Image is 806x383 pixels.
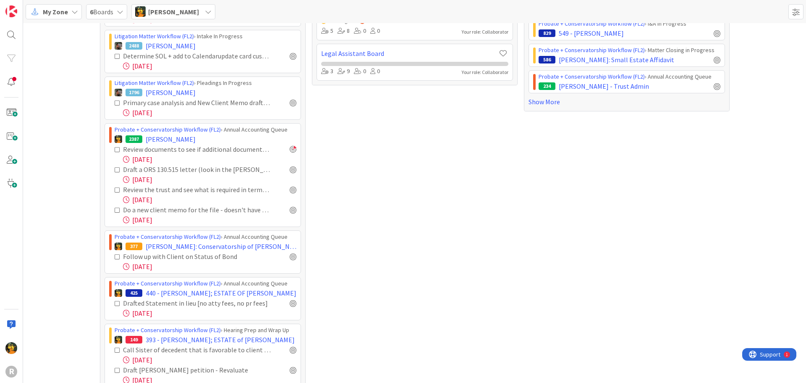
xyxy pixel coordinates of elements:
[115,232,296,241] div: › Annual Accounting Queue
[321,67,333,76] div: 3
[146,335,295,345] span: 393 - [PERSON_NAME]; ESTATE of [PERSON_NAME]
[43,7,68,17] span: My Zone
[321,48,498,58] a: Legal Assistant Board
[126,243,142,250] div: 377
[5,342,17,354] img: MR
[370,26,380,36] div: 0
[146,41,196,51] span: [PERSON_NAME]
[462,28,508,36] div: Your role: Collaborator
[354,26,366,36] div: 0
[123,298,271,308] div: Drafted Statement in lieu [no atty fees, no pr fees]
[135,6,146,17] img: MR
[559,28,624,38] span: 549 - [PERSON_NAME]
[123,185,271,195] div: Review the trust and see what is required in terms of distribution an d any other responsibility ...
[539,20,645,27] a: Probate + Conservatorship Workflow (FL2)
[123,51,271,61] div: Determine SOL + add to Calendarupdate card custom field
[115,32,194,40] a: Litigation Matter Workflow (FL2)
[115,243,122,250] img: MR
[123,98,271,108] div: Primary case analysis and New Client Memo drafted and saved to file
[44,3,46,10] div: 1
[529,97,725,107] a: Show More
[123,205,271,215] div: Do a new client memo for the file - doesn't have to be crazy, just a brief one
[539,29,555,37] div: 829
[126,336,142,343] div: 149
[115,233,221,240] a: Probate + Conservatorship Workflow (FL2)
[123,261,296,272] div: [DATE]
[338,26,350,36] div: 8
[5,5,17,17] img: Visit kanbanzone.com
[146,241,296,251] span: [PERSON_NAME]: Conservatorship of [PERSON_NAME]
[123,215,296,225] div: [DATE]
[123,365,265,375] div: Draft [PERSON_NAME] petition - Revaluate
[115,125,296,134] div: › Annual Accounting Queue
[559,55,674,65] span: [PERSON_NAME]: Small Estate Affidavit
[123,144,271,154] div: Review documents to see if additional documents are needed
[148,7,199,17] span: [PERSON_NAME]
[115,336,122,343] img: MR
[539,56,555,63] div: 586
[115,135,122,143] img: MR
[462,69,508,76] div: Your role: Collaborator
[559,81,649,91] span: [PERSON_NAME] - Trust Admin
[126,289,142,297] div: 425
[115,126,221,133] a: Probate + Conservatorship Workflow (FL2)
[115,42,122,50] img: MW
[123,164,271,174] div: Draft a ORS 130.515 letter (look in the [PERSON_NAME] matter for a good sample from SSJH law firm)
[321,26,333,36] div: 5
[5,366,17,378] div: R
[115,79,296,87] div: › Pleadings In Progress
[126,135,142,143] div: 2387
[146,288,296,298] span: 440 - [PERSON_NAME]; ESTATE OF [PERSON_NAME]
[539,46,645,54] a: Probate + Conservatorship Workflow (FL2)
[123,154,296,164] div: [DATE]
[338,67,350,76] div: 9
[539,73,645,80] a: Probate + Conservatorship Workflow (FL2)
[115,32,296,41] div: › Intake In Progress
[123,108,296,118] div: [DATE]
[115,280,221,287] a: Probate + Conservatorship Workflow (FL2)
[115,79,194,87] a: Litigation Matter Workflow (FL2)
[539,46,720,55] div: › Matter Closing in Progress
[126,89,142,96] div: 1796
[126,42,142,50] div: 2488
[146,87,196,98] span: [PERSON_NAME]
[123,251,260,261] div: Follow up with Client on Status of Bond
[123,355,296,365] div: [DATE]
[90,7,113,17] span: Boards
[539,19,720,28] div: › I&A In Progress
[539,82,555,90] div: 234
[115,279,296,288] div: › Annual Accounting Queue
[115,326,296,335] div: › Hearing Prep and Wrap Up
[123,174,296,185] div: [DATE]
[370,67,380,76] div: 0
[90,8,93,16] b: 6
[115,289,122,297] img: MR
[115,326,221,334] a: Probate + Conservatorship Workflow (FL2)
[123,61,296,71] div: [DATE]
[123,345,271,355] div: Call Sister of decedent that is favorable to client [court heirs for settlement]
[354,67,366,76] div: 0
[18,1,38,11] span: Support
[146,134,196,144] span: [PERSON_NAME]
[123,308,296,318] div: [DATE]
[123,195,296,205] div: [DATE]
[539,72,720,81] div: › Annual Accounting Queue
[115,89,122,96] img: MW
